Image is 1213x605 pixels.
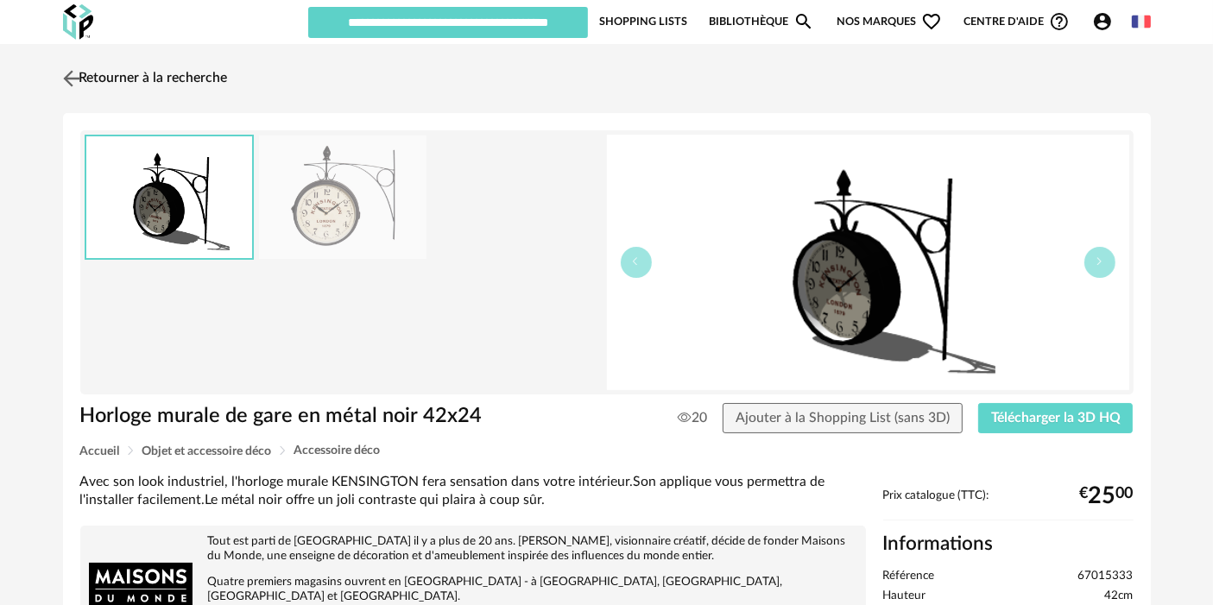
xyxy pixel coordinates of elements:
span: 42cm [1105,589,1134,604]
span: Account Circle icon [1092,11,1121,32]
span: Accueil [80,445,120,457]
img: svg+xml;base64,PHN2ZyB3aWR0aD0iMjQiIGhlaWdodD0iMjQiIHZpZXdCb3g9IjAgMCAyNCAyNCIgZmlsbD0ibm9uZSIgeG... [59,66,84,91]
span: Heart Outline icon [921,11,942,32]
img: thumbnail.png [607,135,1129,390]
button: Télécharger la 3D HQ [978,403,1134,434]
span: Help Circle Outline icon [1049,11,1070,32]
span: Accessoire déco [294,444,381,457]
a: Retourner à la recherche [59,60,228,98]
div: Prix catalogue (TTC): [883,488,1134,520]
div: € 00 [1080,489,1134,503]
span: Ajouter à la Shopping List (sans 3D) [736,411,950,425]
img: OXP [63,4,93,40]
span: Hauteur [883,589,926,604]
a: BibliothèqueMagnify icon [709,5,814,38]
span: Référence [883,569,935,584]
span: Centre d'aideHelp Circle Outline icon [963,11,1070,32]
span: 25 [1089,489,1116,503]
span: Nos marques [837,5,942,38]
p: Tout est parti de [GEOGRAPHIC_DATA] il y a plus de 20 ans. [PERSON_NAME], visionnaire créatif, dé... [89,534,857,564]
button: Ajouter à la Shopping List (sans 3D) [723,403,963,434]
h2: Informations [883,532,1134,557]
span: Télécharger la 3D HQ [991,411,1121,425]
img: thumbnail.png [86,136,252,258]
a: Shopping Lists [599,5,687,38]
div: Breadcrumb [80,444,1134,457]
span: Magnify icon [793,11,814,32]
img: fr [1132,12,1151,31]
p: Quatre premiers magasins ouvrent en [GEOGRAPHIC_DATA] - à [GEOGRAPHIC_DATA], [GEOGRAPHIC_DATA], [... [89,575,857,604]
img: horloge-murale-de-gare-en-metal-noir-42x24-1000-7-13-67015333_2.jpg [259,135,426,259]
span: Account Circle icon [1092,11,1113,32]
span: 20 [678,409,707,426]
div: Avec son look industriel, l'horloge murale KENSINGTON fera sensation dans votre intérieur.Son app... [80,473,866,510]
span: 67015333 [1078,569,1134,584]
h1: Horloge murale de gare en métal noir 42x24 [80,403,509,430]
span: Objet et accessoire déco [142,445,272,457]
